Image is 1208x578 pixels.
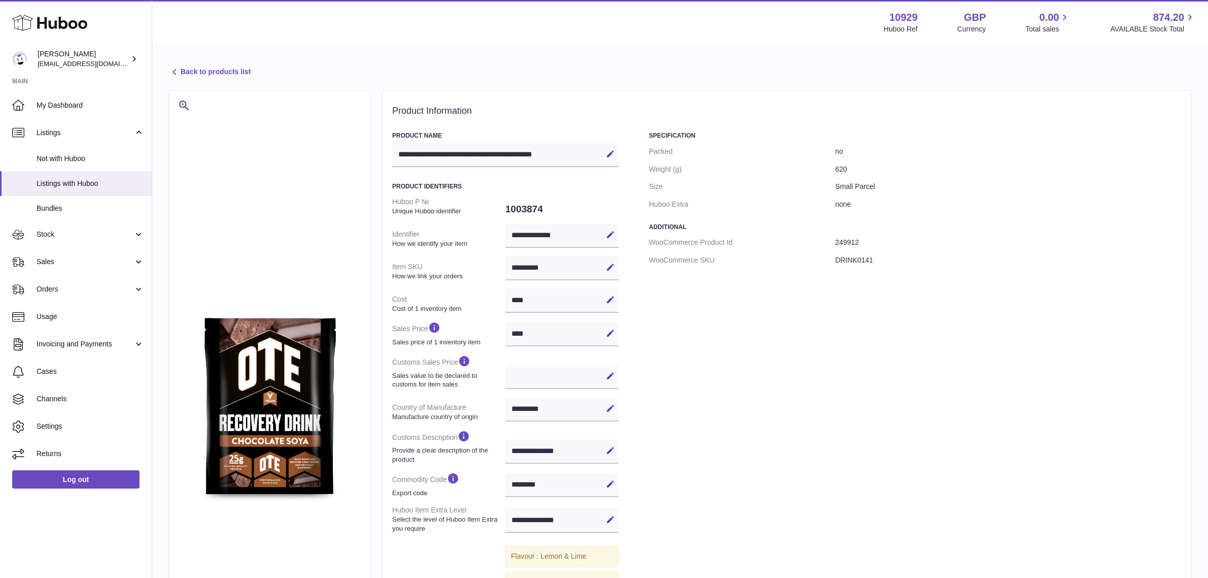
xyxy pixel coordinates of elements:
[649,196,835,213] dt: Huboo Extra
[37,284,133,294] span: Orders
[392,468,505,501] dt: Commodity Code
[392,106,1181,117] h2: Product Information
[37,204,144,213] span: Bundles
[392,350,505,393] dt: Customs Sales Price
[889,11,918,24] strong: 10929
[37,128,133,138] span: Listings
[835,160,1181,178] dd: 620
[392,501,505,537] dt: Huboo Item Extra Level
[392,426,505,468] dt: Customs Description
[37,394,144,404] span: Channels
[392,515,503,533] strong: Select the level of Huboo Item Extra you require
[1153,11,1184,24] span: 874.20
[179,288,361,524] img: Soya-Sachet.png
[957,24,986,34] div: Currency
[392,226,505,252] dt: Identifier
[392,239,503,248] strong: How we identify your item
[37,422,144,431] span: Settings
[392,489,503,498] strong: Export code
[835,143,1181,160] dd: no
[835,251,1181,269] dd: DRINK0141
[964,11,986,24] strong: GBP
[392,291,505,317] dt: Cost
[37,257,133,267] span: Sales
[37,449,144,459] span: Returns
[649,251,835,269] dt: WooCommerce SKU
[38,49,129,69] div: [PERSON_NAME]
[1040,11,1059,24] span: 0.00
[1110,24,1196,34] span: AVAILABLE Stock Total
[649,160,835,178] dt: Weight (g)
[37,154,144,164] span: Not with Huboo
[505,546,618,567] div: Flavour : Lemon & Lime
[649,132,1181,140] h3: Specification
[392,193,505,219] dt: Huboo P №
[649,178,835,196] dt: Size
[392,258,505,284] dt: Item SKU
[392,132,618,140] h3: Product Name
[37,230,133,239] span: Stock
[884,24,918,34] div: Huboo Ref
[835,178,1181,196] dd: Small Parcel
[392,272,503,281] strong: How we link your orders
[392,207,503,216] strong: Unique Huboo identifier
[12,470,140,489] a: Log out
[37,101,144,110] span: My Dashboard
[392,304,503,313] strong: Cost of 1 inventory item
[649,223,1181,231] h3: Additional
[37,367,144,376] span: Cases
[12,51,27,67] img: internalAdmin-10929@internal.huboo.com
[392,338,503,347] strong: Sales price of 1 inventory item
[649,143,835,160] dt: Packed
[37,339,133,349] span: Invoicing and Payments
[392,317,505,350] dt: Sales Price
[649,234,835,251] dt: WooCommerce Product Id
[1025,11,1071,34] a: 0.00 Total sales
[37,312,144,322] span: Usage
[392,446,503,464] strong: Provide a clear description of the product
[392,182,618,190] h3: Product Identifiers
[1110,11,1196,34] a: 874.20 AVAILABLE Stock Total
[835,196,1181,213] dd: none
[392,371,503,389] strong: Sales value to be declared to customs for item sales
[392,412,503,422] strong: Manufacture country of origin
[392,399,505,425] dt: Country of Manufacture
[835,234,1181,251] dd: 249912
[505,199,618,220] dd: 1003874
[1025,24,1071,34] span: Total sales
[38,59,149,68] span: [EMAIL_ADDRESS][DOMAIN_NAME]
[37,179,144,188] span: Listings with Huboo
[168,66,251,78] a: Back to products list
